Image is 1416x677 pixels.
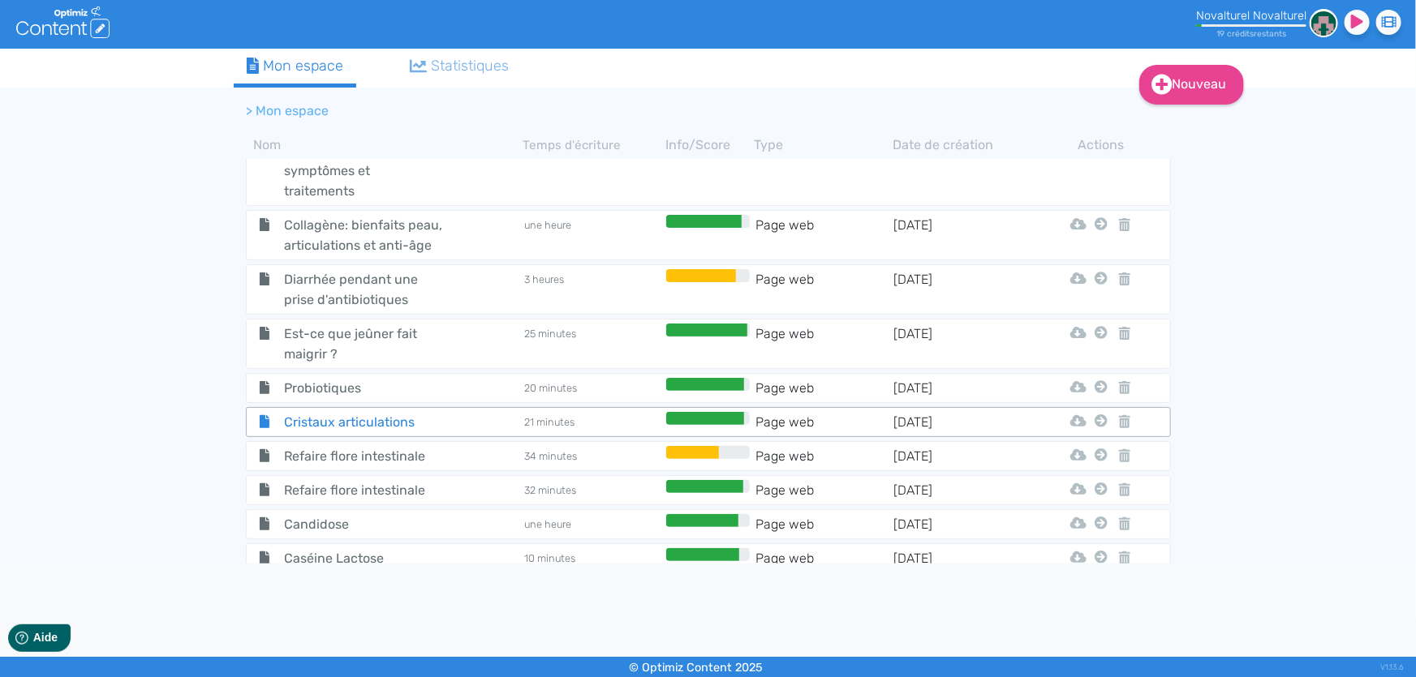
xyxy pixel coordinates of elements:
div: V1.13.6 [1380,657,1404,677]
td: Page web [754,480,893,500]
li: > Mon espace [247,101,329,121]
td: Page web [754,140,893,201]
div: Statistiques [410,55,509,77]
th: Info/Score [662,135,755,155]
span: Refaire flore intestinale [272,480,454,500]
td: [DATE] [893,269,1031,310]
td: [DATE] [893,514,1031,534]
td: Page web [754,514,893,534]
td: 3 heures [523,269,662,310]
td: 25 minutes [523,324,662,364]
td: [DATE] [893,412,1031,432]
a: Statistiques [397,49,522,84]
td: [DATE] [893,140,1031,201]
th: Type [755,135,893,155]
div: Novalturel Novalturel [1196,9,1306,23]
nav: breadcrumb [234,92,1045,131]
td: [DATE] [893,378,1031,398]
span: Candidose [272,514,454,534]
span: Est-ce que jeûner fait maigrir ? [272,324,454,364]
span: Caséine Lactose [272,548,454,568]
td: [DATE] [893,446,1031,466]
div: Mon espace [247,55,344,77]
td: Page web [754,446,893,466]
td: Page web [754,215,893,255]
th: Actions [1091,135,1112,155]
td: 34 minutes [523,446,662,466]
td: [DATE] [893,480,1031,500]
span: Candidose génitale : symptômes et traitements [272,140,454,201]
td: Page web [754,269,893,310]
a: Mon espace [234,49,357,88]
td: [DATE] [893,324,1031,364]
img: 22e04db3d87dca63fc0466179962b81d [1310,9,1338,37]
td: [DATE] [893,548,1031,568]
th: Temps d'écriture [523,135,662,155]
th: Nom [246,135,523,155]
td: Page web [754,378,893,398]
td: une heure [523,514,662,534]
td: 20 minutes [523,378,662,398]
td: 32 minutes [523,480,662,500]
span: s [1250,28,1254,39]
td: Page web [754,412,893,432]
td: 10 minutes [523,548,662,568]
span: Cristaux articulations [272,412,454,432]
small: 19 crédit restant [1216,28,1286,39]
td: Page web [754,324,893,364]
small: © Optimiz Content 2025 [630,661,764,675]
td: Page web [754,548,893,568]
th: Date de création [893,135,1032,155]
span: Probiotiques [272,378,454,398]
td: une heure [523,215,662,255]
span: Collagène: bienfaits peau, articulations et anti-âge [272,215,454,255]
td: [DATE] [893,215,1031,255]
a: Nouveau [1139,65,1244,105]
span: s [1282,28,1286,39]
span: Diarrhée pendant une prise d'antibiotiques [272,269,454,310]
span: Refaire flore intestinale [272,446,454,466]
td: 21 minutes [523,412,662,432]
td: 14 minutes [523,140,662,201]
